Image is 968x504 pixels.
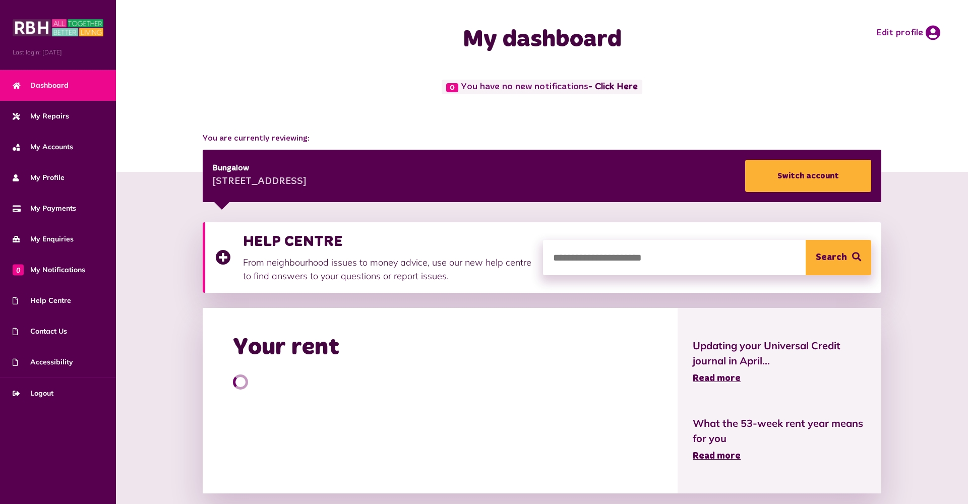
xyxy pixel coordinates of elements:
[442,80,642,94] span: You have no new notifications
[745,160,871,192] a: Switch account
[13,265,85,275] span: My Notifications
[213,162,307,174] div: Bungalow
[816,240,847,275] span: Search
[446,83,458,92] span: 0
[693,374,741,383] span: Read more
[588,83,638,92] a: - Click Here
[13,111,69,121] span: My Repairs
[213,174,307,190] div: [STREET_ADDRESS]
[13,203,76,214] span: My Payments
[13,326,67,337] span: Contact Us
[693,338,866,386] a: Updating your Universal Credit journal in April... Read more
[13,142,73,152] span: My Accounts
[693,452,741,461] span: Read more
[13,295,71,306] span: Help Centre
[693,416,866,463] a: What the 53-week rent year means for you Read more
[13,264,24,275] span: 0
[243,232,533,250] h3: HELP CENTRE
[13,388,53,399] span: Logout
[13,80,69,91] span: Dashboard
[693,416,866,446] span: What the 53-week rent year means for you
[13,48,103,57] span: Last login: [DATE]
[233,333,339,362] h2: Your rent
[13,18,103,38] img: MyRBH
[13,172,65,183] span: My Profile
[13,357,73,367] span: Accessibility
[243,256,533,283] p: From neighbourhood issues to money advice, use our new help centre to find answers to your questi...
[203,133,882,145] span: You are currently reviewing:
[806,240,871,275] button: Search
[340,25,744,54] h1: My dashboard
[13,234,74,244] span: My Enquiries
[876,25,940,40] a: Edit profile
[693,338,866,368] span: Updating your Universal Credit journal in April...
